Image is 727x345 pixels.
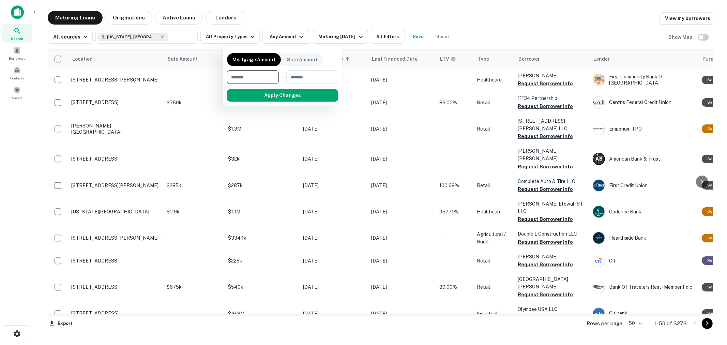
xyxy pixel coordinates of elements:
[287,56,317,63] p: Sale Amount
[227,89,338,102] button: Apply Changes
[282,70,284,84] div: -
[693,290,727,323] iframe: Chat Widget
[232,56,275,63] p: Mortgage Amount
